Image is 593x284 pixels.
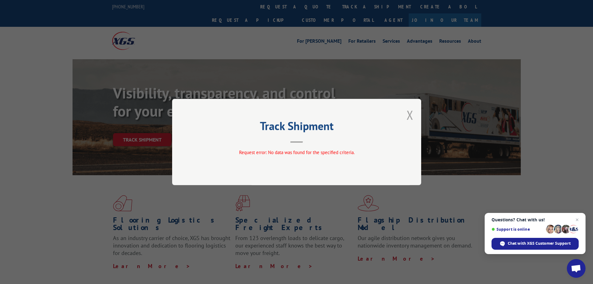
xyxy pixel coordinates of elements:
div: Chat with XGS Customer Support [492,238,579,250]
h2: Track Shipment [203,122,390,133]
span: Support is online [492,227,544,232]
span: Close chat [573,216,581,224]
button: Close modal [407,107,413,123]
span: Request error: No data was found for the specified criteria. [239,149,354,155]
div: Open chat [567,259,586,278]
span: Questions? Chat with us! [492,217,579,222]
span: Chat with XGS Customer Support [508,241,571,246]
